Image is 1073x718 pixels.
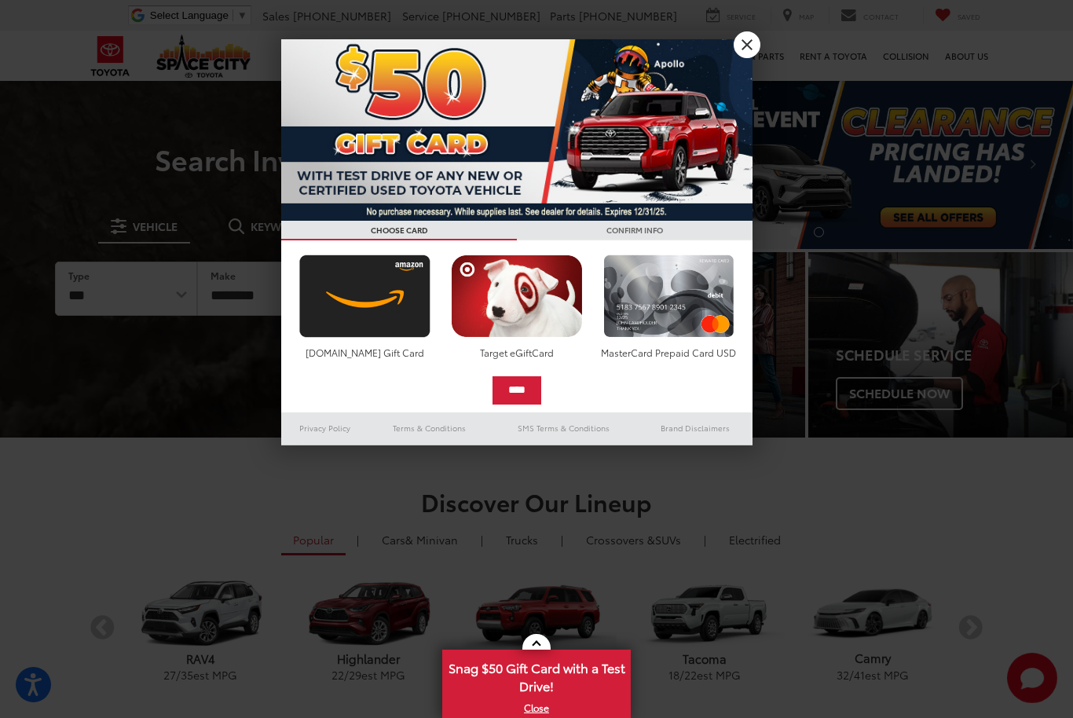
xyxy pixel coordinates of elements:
[447,346,586,359] div: Target eGiftCard
[599,346,738,359] div: MasterCard Prepaid Card USD
[281,39,753,221] img: 53411_top_152338.jpg
[489,419,638,438] a: SMS Terms & Conditions
[295,255,434,338] img: amazoncard.png
[369,419,489,438] a: Terms & Conditions
[295,346,434,359] div: [DOMAIN_NAME] Gift Card
[517,221,753,240] h3: CONFIRM INFO
[281,419,369,438] a: Privacy Policy
[599,255,738,338] img: mastercard.png
[447,255,586,338] img: targetcard.png
[638,419,753,438] a: Brand Disclaimers
[281,221,517,240] h3: CHOOSE CARD
[444,651,629,699] span: Snag $50 Gift Card with a Test Drive!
